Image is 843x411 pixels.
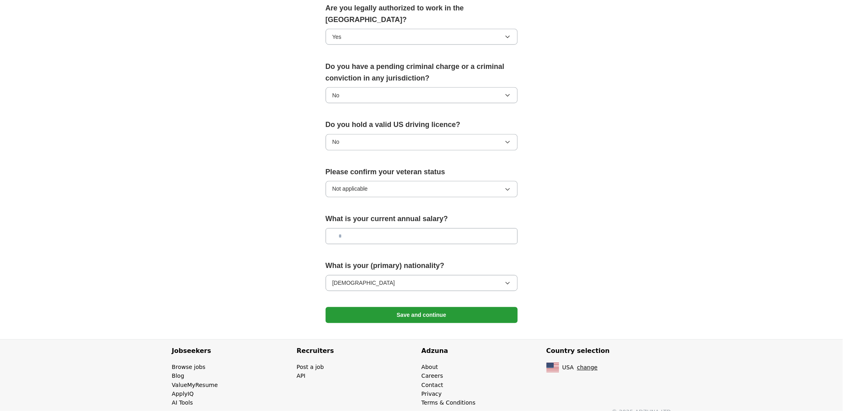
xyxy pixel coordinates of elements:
[172,391,194,397] a: ApplyIQ
[547,340,671,363] h4: Country selection
[332,185,368,193] span: Not applicable
[326,260,518,272] label: What is your (primary) nationality?
[326,29,518,45] button: Yes
[297,364,324,371] a: Post a job
[332,91,340,100] span: No
[563,363,574,372] span: USA
[577,363,598,372] button: change
[172,364,206,371] a: Browse jobs
[326,2,518,26] label: Are you legally authorized to work in the [GEOGRAPHIC_DATA]?
[172,373,184,379] a: Blog
[547,363,559,373] img: US flag
[172,382,218,389] a: ValueMyResume
[326,167,518,178] label: Please confirm your veteran status
[172,400,193,406] a: AI Tools
[326,307,518,323] button: Save and continue
[326,275,518,291] button: [DEMOGRAPHIC_DATA]
[422,391,442,397] a: Privacy
[422,364,438,371] a: About
[326,61,518,84] label: Do you have a pending criminal charge or a criminal conviction in any jurisdiction?
[326,87,518,103] button: No
[332,279,395,288] span: [DEMOGRAPHIC_DATA]
[326,214,518,225] label: What is your current annual salary?
[422,382,443,389] a: Contact
[326,134,518,150] button: No
[326,181,518,197] button: Not applicable
[297,373,306,379] a: API
[422,400,476,406] a: Terms & Conditions
[422,373,443,379] a: Careers
[326,119,518,131] label: Do you hold a valid US driving licence?
[332,32,342,41] span: Yes
[332,138,340,147] span: No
